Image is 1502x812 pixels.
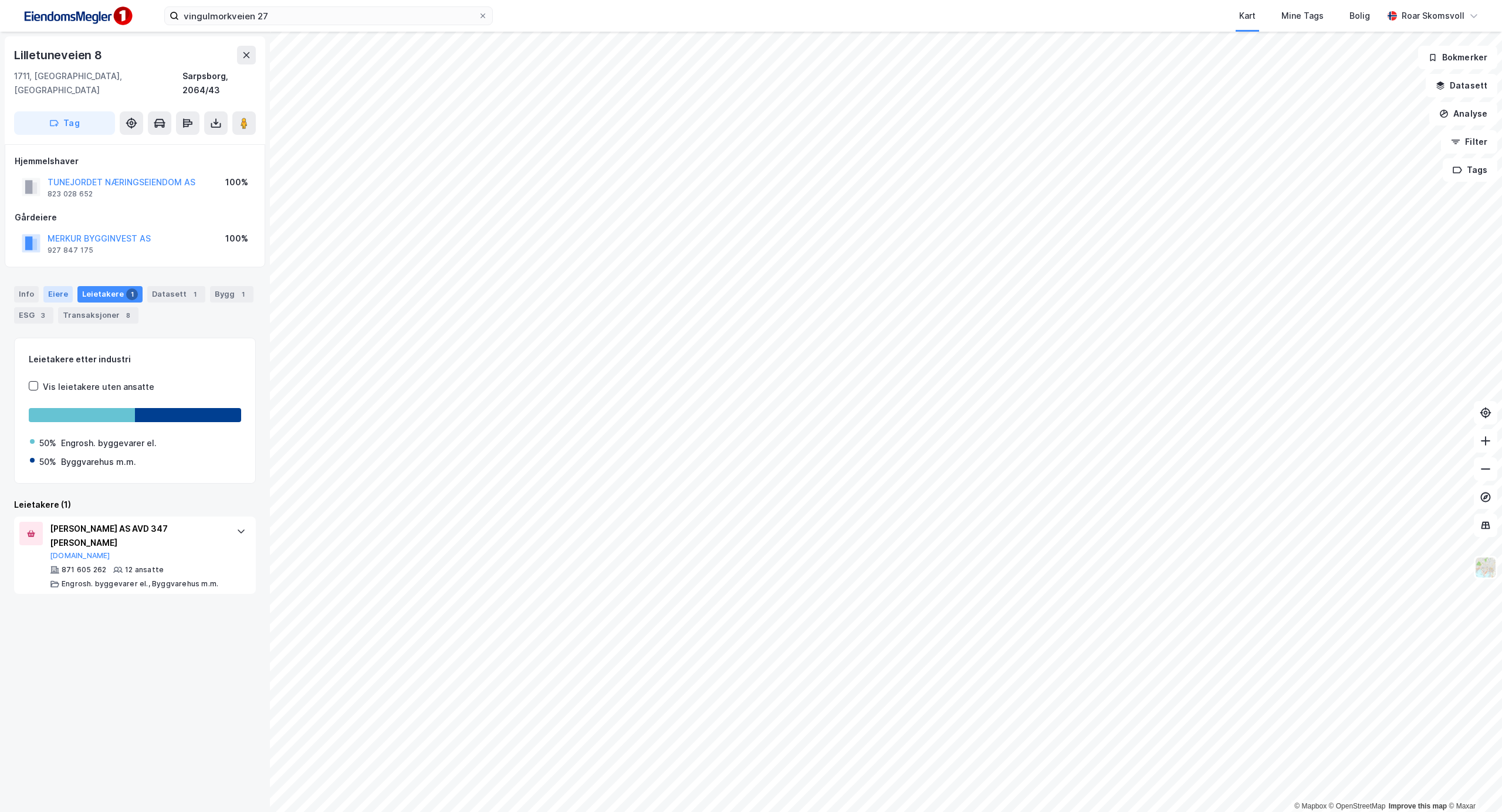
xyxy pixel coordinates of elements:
[225,175,248,189] div: 100%
[62,565,106,575] div: 871 605 262
[147,286,205,303] div: Datasett
[1443,756,1502,812] div: Kontrollprogram for chat
[14,307,53,324] div: ESG
[1329,802,1386,810] a: OpenStreetMap
[15,154,255,168] div: Hjemmelshaver
[1441,130,1497,154] button: Filter
[125,565,164,575] div: 12 ansatte
[50,551,110,560] button: [DOMAIN_NAME]
[37,310,49,321] div: 3
[19,3,136,29] img: F4PB6Px+NJ5v8B7XTbfpPpyloAAAAASUVORK5CYII=
[1426,74,1497,97] button: Datasett
[126,288,138,300] div: 1
[43,286,73,303] div: Eiere
[182,69,256,97] div: Sarpsborg, 2064/43
[225,232,248,246] div: 100%
[61,436,157,450] div: Engrosh. byggevarer el.
[50,522,225,550] div: [PERSON_NAME] AS AVD 347 [PERSON_NAME]
[179,7,478,25] input: Søk på adresse, matrikkel, gårdeiere, leietakere eller personer
[1443,756,1502,812] iframe: Chat Widget
[14,69,182,97] div: 1711, [GEOGRAPHIC_DATA], [GEOGRAPHIC_DATA]
[1294,802,1327,810] a: Mapbox
[1429,102,1497,125] button: Analyse
[237,288,249,300] div: 1
[14,498,256,512] div: Leietakere (1)
[48,246,93,255] div: 927 847 175
[1349,9,1370,23] div: Bolig
[1281,9,1324,23] div: Mine Tags
[61,455,136,469] div: Byggvarehus m.m.
[1474,556,1497,579] img: Z
[14,46,104,64] div: Lilletuneveien 8
[1389,802,1447,810] a: Improve this map
[77,286,143,303] div: Leietakere
[62,579,218,589] div: Engrosh. byggevarer el., Byggvarehus m.m.
[189,288,201,300] div: 1
[48,189,93,199] div: 823 028 652
[210,286,253,303] div: Bygg
[39,436,56,450] div: 50%
[14,111,115,135] button: Tag
[122,310,134,321] div: 8
[39,455,56,469] div: 50%
[1418,46,1497,69] button: Bokmerker
[1402,9,1464,23] div: Roar Skomsvoll
[1443,158,1497,182] button: Tags
[15,210,255,225] div: Gårdeiere
[1239,9,1256,23] div: Kart
[14,286,39,303] div: Info
[58,307,138,324] div: Transaksjoner
[29,352,241,366] div: Leietakere etter industri
[43,380,154,394] div: Vis leietakere uten ansatte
